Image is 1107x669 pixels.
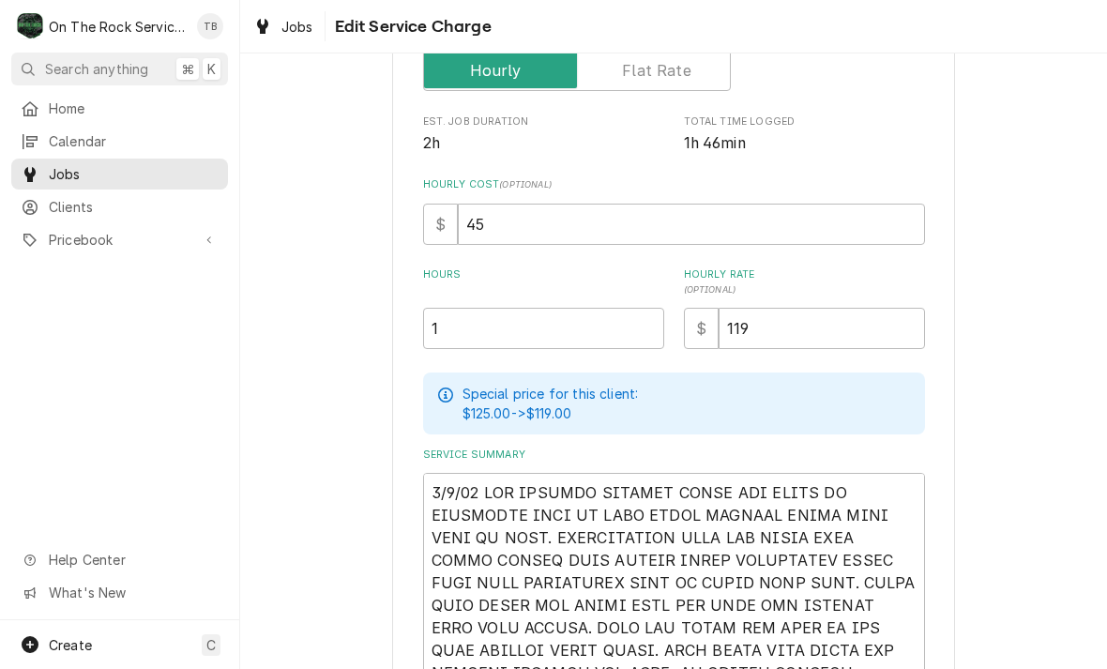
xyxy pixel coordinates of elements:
[11,544,228,575] a: Go to Help Center
[11,126,228,157] a: Calendar
[281,17,313,37] span: Jobs
[684,114,925,129] span: Total Time Logged
[49,637,92,653] span: Create
[423,448,925,463] label: Service Summary
[423,267,664,349] div: [object Object]
[11,577,228,608] a: Go to What's New
[423,177,925,192] label: Hourly Cost
[684,267,925,297] label: Hourly Rate
[684,132,925,155] span: Total Time Logged
[423,114,664,155] div: Est. Job Duration
[11,159,228,190] a: Jobs
[423,24,925,91] div: Unit Type
[11,53,228,85] button: Search anything⌘K
[684,267,925,349] div: [object Object]
[49,131,219,151] span: Calendar
[45,59,148,79] span: Search anything
[423,132,664,155] span: Est. Job Duration
[684,308,719,349] div: $
[49,197,219,217] span: Clients
[11,224,228,255] a: Go to Pricebook
[423,267,664,297] label: Hours
[11,93,228,124] a: Home
[684,114,925,155] div: Total Time Logged
[49,164,219,184] span: Jobs
[423,134,440,152] span: 2h
[684,134,746,152] span: 1h 46min
[197,13,223,39] div: TB
[49,17,187,37] div: On The Rock Services
[49,230,190,250] span: Pricebook
[246,11,321,42] a: Jobs
[49,550,217,570] span: Help Center
[207,59,216,79] span: K
[49,583,217,602] span: What's New
[197,13,223,39] div: Todd Brady's Avatar
[684,284,736,295] span: ( optional )
[181,59,194,79] span: ⌘
[206,635,216,655] span: C
[463,405,572,421] span: $125.00 -> $119.00
[49,99,219,118] span: Home
[423,204,458,245] div: $
[463,384,639,403] p: Special price for this client:
[499,179,552,190] span: ( optional )
[11,191,228,222] a: Clients
[17,13,43,39] div: O
[423,114,664,129] span: Est. Job Duration
[329,14,492,39] span: Edit Service Charge
[423,177,925,244] div: Hourly Cost
[17,13,43,39] div: On The Rock Services's Avatar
